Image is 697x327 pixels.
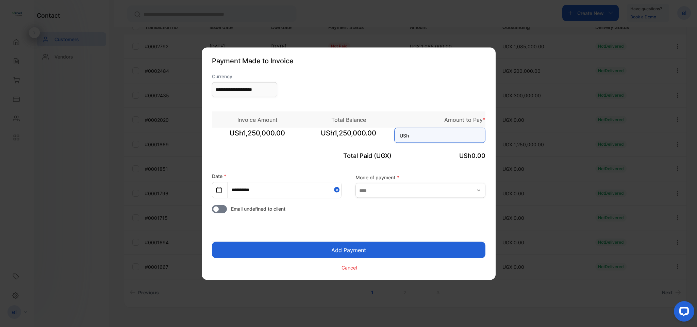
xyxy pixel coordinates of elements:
[400,132,409,139] span: USh
[212,72,277,80] label: Currency
[459,152,485,159] span: USh0.00
[212,173,226,179] label: Date
[303,151,394,160] p: Total Paid (UGX)
[303,115,394,124] p: Total Balance
[212,55,485,66] p: Payment Made to Invoice
[334,182,342,197] button: Close
[303,128,394,145] span: USh1,250,000.00
[231,205,285,212] span: Email undefined to client
[212,242,485,258] button: Add Payment
[394,115,485,124] p: Amount to Pay
[668,298,697,327] iframe: LiveChat chat widget
[342,264,357,271] p: Cancel
[212,128,303,145] span: USh1,250,000.00
[355,174,485,181] label: Mode of payment
[212,115,303,124] p: Invoice Amount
